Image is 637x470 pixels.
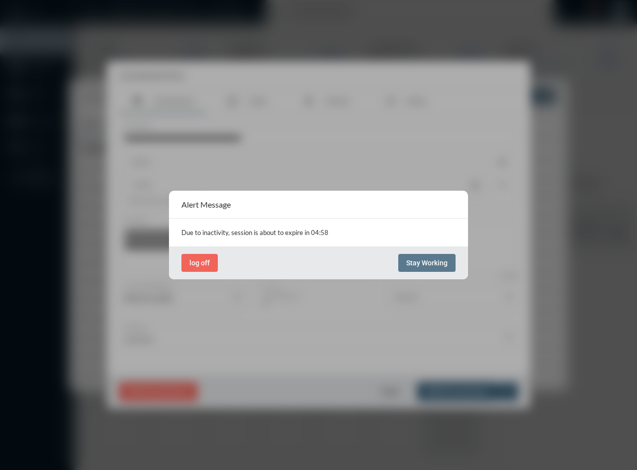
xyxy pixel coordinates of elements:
button: log off [181,254,218,272]
button: Stay Working [398,254,456,272]
span: log off [189,259,210,267]
p: Due to inactivity, session is about to expire in 04:58 [181,229,456,236]
h2: Alert Message [181,200,231,209]
span: Stay Working [406,259,448,267]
